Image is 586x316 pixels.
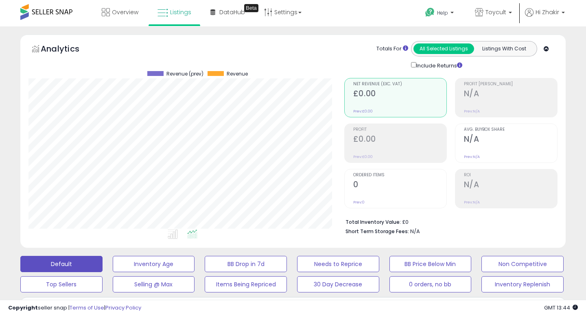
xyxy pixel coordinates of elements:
button: Inventory Age [113,256,195,272]
button: BB Price Below Min [389,256,472,272]
button: Needs to Reprice [297,256,379,272]
span: Revenue (prev) [166,71,203,77]
span: Toycult [485,8,506,16]
span: 2025-10-11 13:44 GMT [544,304,578,312]
span: Profit [353,128,446,132]
span: Net Revenue (Exc. VAT) [353,82,446,87]
i: Get Help [425,7,435,17]
small: Prev: 0 [353,200,365,205]
button: Listings With Cost [474,43,534,54]
li: £0 [345,216,551,226]
div: Totals For [376,45,408,53]
button: 0 orders, no bb [389,276,472,292]
button: All Selected Listings [413,43,474,54]
small: Prev: £0.00 [353,109,373,114]
span: Ordered Items [353,173,446,177]
button: Top Sellers [20,276,103,292]
button: BB Drop in 7d [205,256,287,272]
button: Selling @ Max [113,276,195,292]
span: Hi Zhakir [536,8,559,16]
a: Hi Zhakir [525,8,565,26]
h5: Analytics [41,43,95,56]
button: Default [20,256,103,272]
h2: N/A [464,180,557,191]
span: Profit [PERSON_NAME] [464,82,557,87]
span: Help [437,9,448,16]
span: DataHub [219,8,245,16]
a: Help [419,1,462,26]
a: Terms of Use [70,304,104,312]
span: Listings [170,8,191,16]
span: N/A [410,227,420,235]
strong: Copyright [8,304,38,312]
button: Items Being Repriced [205,276,287,292]
span: Revenue [227,71,248,77]
span: Avg. Buybox Share [464,128,557,132]
div: Include Returns [405,61,472,70]
b: Total Inventory Value: [345,219,401,225]
h2: N/A [464,134,557,145]
span: Overview [112,8,138,16]
h2: N/A [464,89,557,100]
b: Short Term Storage Fees: [345,228,409,235]
span: ROI [464,173,557,177]
button: Non Competitive [481,256,564,272]
h2: £0.00 [353,89,446,100]
small: Prev: N/A [464,154,480,159]
small: Prev: £0.00 [353,154,373,159]
div: seller snap | | [8,304,141,312]
small: Prev: N/A [464,200,480,205]
button: 30 Day Decrease [297,276,379,292]
small: Prev: N/A [464,109,480,114]
h2: £0.00 [353,134,446,145]
h2: 0 [353,180,446,191]
button: Inventory Replenish [481,276,564,292]
div: Tooltip anchor [244,4,258,12]
a: Privacy Policy [105,304,141,312]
